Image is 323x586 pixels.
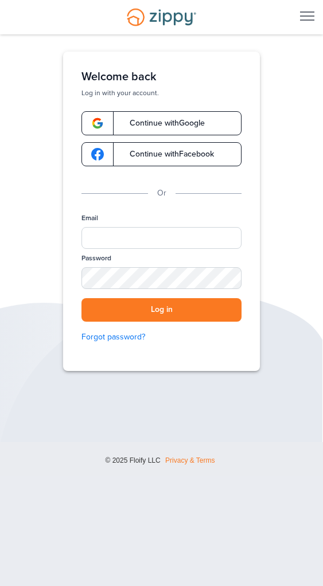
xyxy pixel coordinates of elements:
[81,298,242,322] button: Log in
[165,456,215,464] a: Privacy & Terms
[91,117,104,130] img: google-logo
[81,88,242,97] p: Log in with your account.
[81,253,111,263] label: Password
[81,267,242,289] input: Password
[105,456,160,464] span: © 2025 Floify LLC
[81,142,242,166] a: google-logoContinue withFacebook
[118,119,205,127] span: Continue with Google
[81,111,242,135] a: google-logoContinue withGoogle
[81,70,242,84] h1: Welcome back
[81,213,98,223] label: Email
[91,148,104,161] img: google-logo
[81,331,242,343] a: Forgot password?
[81,227,242,249] input: Email
[157,187,166,200] p: Or
[118,150,214,158] span: Continue with Facebook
